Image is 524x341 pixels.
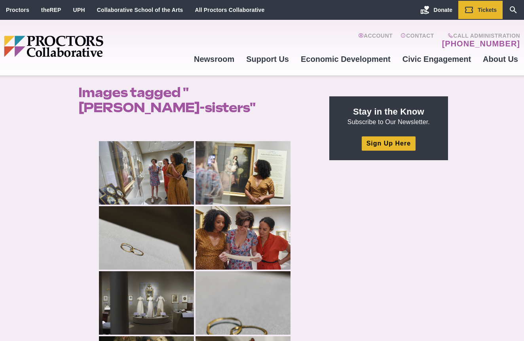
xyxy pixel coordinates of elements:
img: Proctors logo [4,36,164,57]
img: Alexander Hamilton and Elzabeth Schuyler’s wedding rings at the Albany Institute of History and A... [99,206,194,270]
a: Newsroom [188,48,240,70]
a: Search [503,1,524,19]
img: The Schuyler sisters exhibit at the Albany Institute of History and Art in Albany Friday, August ... [99,271,194,335]
h1: Images tagged "[PERSON_NAME]-sisters" [78,85,311,115]
img: From left Hannah Cruz, Olivia Puckett and Stephanie Umoh look at a protrait of Angelica Schuyler ... [99,141,194,205]
a: Donate [414,1,458,19]
span: Tickets [478,7,497,13]
a: [PHONE_NUMBER] [442,39,520,48]
a: All Proctors Collaborative [195,7,264,13]
a: UPH [73,7,85,13]
a: theREP [41,7,61,13]
a: Support Us [240,48,295,70]
a: Account [358,33,393,48]
a: Civic Engagement [397,48,477,70]
a: Sign Up Here [362,136,416,150]
img: Actors from left Stephanie Umoh, Hannah Cruz, Olivia Puckett react to seeing a letter written to ... [196,206,290,270]
a: Contact [401,33,434,48]
p: Subscribe to Our Newsletter. [339,106,439,126]
a: Tickets [458,1,503,19]
a: Economic Development [295,48,397,70]
a: Collaborative School of the Arts [97,7,183,13]
img: Stephanie Umoh has her picture taken with a portrait of Angelica Schuyler at the Albany Institute... [196,141,290,205]
a: About Us [477,48,524,70]
img: Alexander Hamilton and Elzabeth Schuyler’s wedding rings at the Albany Institute of History and A... [196,271,290,335]
span: Call Administration [440,33,520,39]
iframe: Advertisement [329,170,448,269]
span: Donate [434,7,452,13]
strong: Stay in the Know [353,107,424,117]
a: Proctors [6,7,29,13]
